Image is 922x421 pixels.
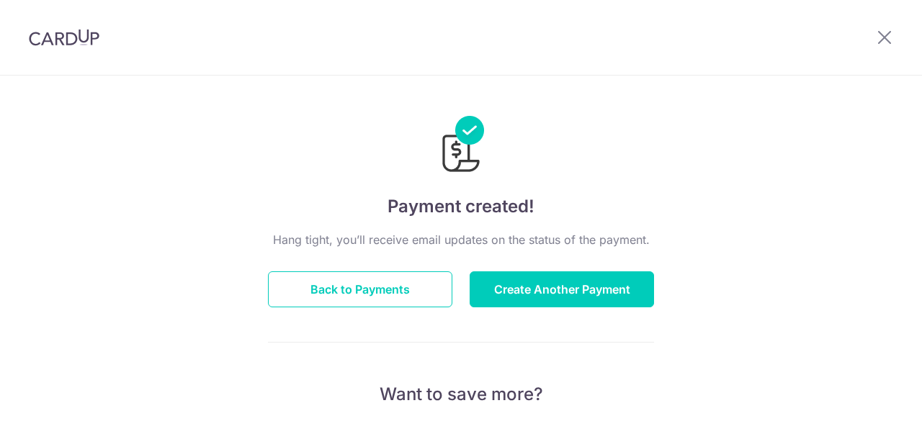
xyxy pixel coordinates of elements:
[268,194,654,219] h4: Payment created!
[268,231,654,248] p: Hang tight, you’ll receive email updates on the status of the payment.
[470,271,654,307] button: Create Another Payment
[268,383,654,406] p: Want to save more?
[268,271,452,307] button: Back to Payments
[29,29,99,46] img: CardUp
[438,116,484,176] img: Payments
